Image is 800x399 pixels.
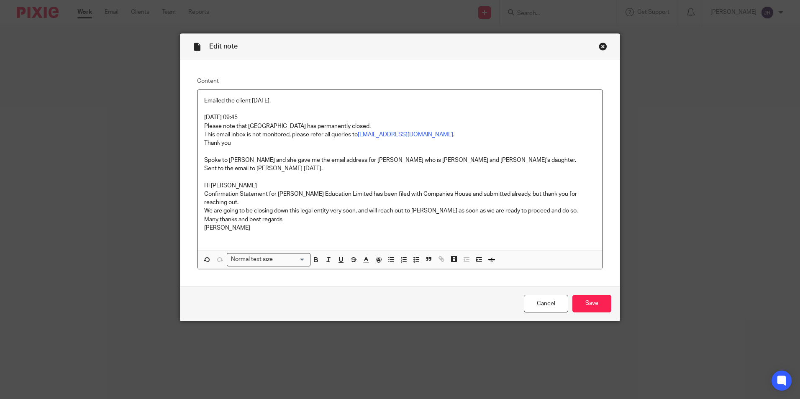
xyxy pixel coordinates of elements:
[358,132,453,138] a: [EMAIL_ADDRESS][DOMAIN_NAME]
[204,156,596,164] p: Spoke to [PERSON_NAME] and she gave me the email address for [PERSON_NAME] who is [PERSON_NAME] a...
[275,255,305,264] input: Search for option
[204,130,596,139] p: This email inbox is not monitored, please refer all queries to .
[204,122,596,130] p: Please note that [GEOGRAPHIC_DATA] has permanently closed.
[524,295,568,313] a: Cancel
[197,77,603,85] label: Content
[599,42,607,51] div: Close this dialog window
[229,255,274,264] span: Normal text size
[209,43,238,50] span: Edit note
[204,113,596,122] p: [DATE] 09:45
[204,139,596,147] p: Thank you
[204,97,596,105] p: Emailed the client [DATE].
[572,295,611,313] input: Save
[204,182,596,190] p: Hi [PERSON_NAME]
[204,190,596,207] p: Confirmation Statement for [PERSON_NAME] Education Limited has been filed with Companies House an...
[227,253,310,266] div: Search for option
[204,215,596,224] p: Many thanks and best regards
[204,164,596,173] p: Sent to the email to [PERSON_NAME] [DATE].
[204,207,596,215] p: We are going to be closing down this legal entity very soon, and will reach out to [PERSON_NAME] ...
[204,224,596,232] p: [PERSON_NAME]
